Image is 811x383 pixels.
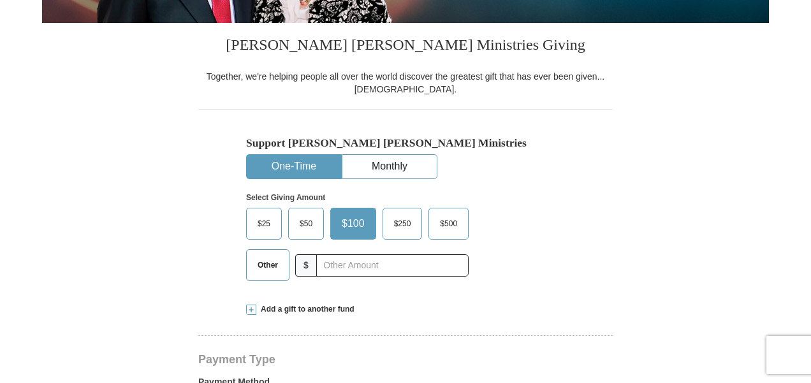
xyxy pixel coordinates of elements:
[316,254,469,277] input: Other Amount
[335,214,371,233] span: $100
[295,254,317,277] span: $
[246,193,325,202] strong: Select Giving Amount
[246,136,565,150] h5: Support [PERSON_NAME] [PERSON_NAME] Ministries
[251,256,284,275] span: Other
[251,214,277,233] span: $25
[342,155,437,178] button: Monthly
[293,214,319,233] span: $50
[256,304,354,315] span: Add a gift to another fund
[434,214,464,233] span: $500
[388,214,418,233] span: $250
[247,155,341,178] button: One-Time
[198,354,613,365] h4: Payment Type
[198,70,613,96] div: Together, we're helping people all over the world discover the greatest gift that has ever been g...
[198,23,613,70] h3: [PERSON_NAME] [PERSON_NAME] Ministries Giving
